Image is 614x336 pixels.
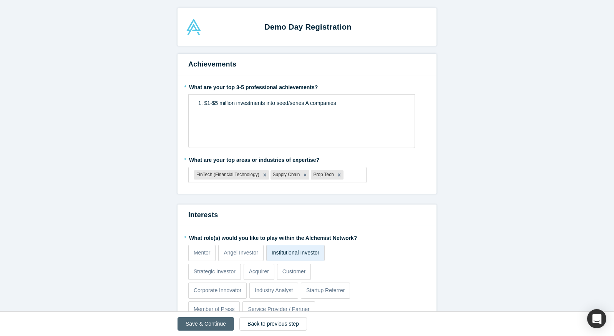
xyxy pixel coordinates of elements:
button: Back to previous step [239,317,307,331]
div: Prop Tech [311,170,335,180]
strong: Demo Day Registration [264,23,351,31]
p: Strategic Investor [194,268,236,276]
p: Customer [282,268,306,276]
div: Supply Chain [270,170,301,180]
div: rdw-editor [194,97,410,110]
p: Angel Investor [224,249,258,257]
label: What role(s) would you like to play within the Alchemist Network? [188,231,426,242]
button: Save & Continue [178,317,234,331]
p: Mentor [194,249,211,257]
p: Startup Referrer [306,286,345,294]
h3: Achievements [188,59,426,70]
div: FinTech (Financial Technology) [194,170,261,180]
p: Industry Analyst [255,286,293,294]
div: rdw-wrapper [188,94,415,148]
p: Member of Press [194,305,235,313]
h3: Interests [188,210,426,220]
p: Acquirer [249,268,269,276]
p: Corporate Innovator [194,286,242,294]
p: Institutional Investor [272,249,320,257]
label: What are your top areas or industries of expertise? [188,153,426,164]
div: Remove Supply Chain [301,170,309,180]
img: Alchemist Accelerator Logo [186,19,202,35]
div: Remove FinTech (Financial Technology) [261,170,269,180]
span: 1. $1-$5 million investments into seed/series A companies [198,100,336,106]
p: Service Provider / Partner [248,305,309,313]
div: Remove Prop Tech [335,170,344,180]
label: What are your top 3-5 professional achievements? [188,81,426,91]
